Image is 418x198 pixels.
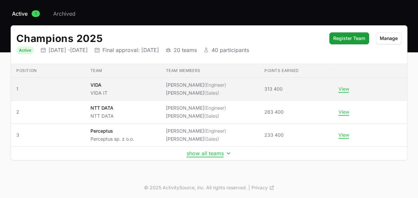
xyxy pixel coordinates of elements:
[49,47,88,53] p: [DATE] - [DATE]
[166,113,226,119] li: [PERSON_NAME]
[166,105,226,111] li: [PERSON_NAME]
[338,86,349,92] button: View
[329,32,369,44] button: Register Team
[16,86,80,92] span: 1
[204,113,219,119] span: (Sales)
[11,10,407,18] nav: Initiative activity log navigation
[90,128,134,134] p: Perceptus
[90,136,134,142] p: Perceptus sp. z o.o.
[160,64,259,78] th: Team members
[102,47,159,53] p: Final approval: [DATE]
[144,184,247,191] p: © 2025 ActivitySource, inc. All rights reserved.
[338,132,349,138] button: View
[264,109,284,115] span: 263 400
[11,64,85,78] th: Position
[166,136,226,142] li: [PERSON_NAME]
[204,136,219,142] span: (Sales)
[174,47,197,53] p: 20 teams
[166,90,226,96] li: [PERSON_NAME]
[338,109,349,115] button: View
[90,90,107,96] p: VIDA IT
[32,10,40,17] span: 1
[259,64,333,78] th: Points earned
[264,132,284,138] span: 233 400
[16,132,80,138] span: 3
[187,150,232,157] button: show all teams
[251,184,274,191] a: Privacy
[166,82,226,88] li: [PERSON_NAME]
[333,34,365,42] span: Register Team
[248,184,250,191] span: |
[204,82,226,88] span: (Engineer)
[85,64,161,78] th: Team
[380,34,398,42] span: Manage
[16,32,323,44] h2: Champions 2025
[11,10,41,18] a: Active1
[16,109,80,115] span: 2
[204,90,219,96] span: (Sales)
[12,10,28,18] span: Active
[166,128,226,134] li: [PERSON_NAME]
[264,86,283,92] span: 313 400
[211,47,249,53] p: 40 participants
[90,105,114,111] p: NTT DATA
[204,105,226,111] span: (Engineer)
[53,10,75,18] span: Archived
[90,113,114,119] p: NTT DATA
[11,25,407,160] div: Initiative details
[204,128,226,134] span: (Engineer)
[52,10,77,18] a: Archived
[376,32,402,44] button: Manage
[90,82,107,88] p: VIDA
